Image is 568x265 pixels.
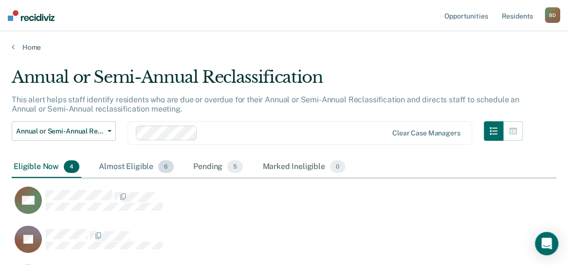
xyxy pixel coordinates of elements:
[64,160,79,173] span: 4
[392,129,460,137] div: Clear case managers
[330,160,345,173] span: 0
[12,186,488,225] div: CaseloadOpportunityCell-171321
[535,232,558,255] div: Open Intercom Messenger
[191,156,245,178] div: Pending5
[8,10,55,21] img: Recidiviz
[227,160,243,173] span: 5
[12,95,519,114] p: This alert helps staff identify residents who are due or overdue for their Annual or Semi-Annual ...
[158,160,174,173] span: 6
[545,7,560,23] button: BD
[16,127,104,135] span: Annual or Semi-Annual Reclassification
[12,121,116,141] button: Annual or Semi-Annual Reclassification
[12,156,81,178] div: Eligible Now4
[12,43,556,52] a: Home
[12,225,488,264] div: CaseloadOpportunityCell-94852
[260,156,347,178] div: Marked Ineligible0
[97,156,176,178] div: Almost Eligible6
[12,67,523,95] div: Annual or Semi-Annual Reclassification
[545,7,560,23] div: B D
